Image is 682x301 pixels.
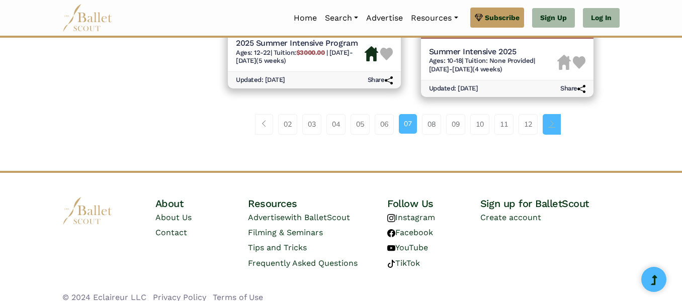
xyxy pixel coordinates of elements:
img: facebook logo [387,229,395,237]
a: Create account [480,213,541,222]
h6: | | [236,49,365,66]
a: 11 [494,114,514,134]
h6: | | [429,57,558,74]
span: Ages: 10-18 [429,57,462,64]
a: About Us [155,213,192,222]
nav: Page navigation example [255,114,566,134]
img: youtube logo [387,244,395,252]
img: instagram logo [387,214,395,222]
a: TikTok [387,258,420,268]
a: 09 [446,114,465,134]
img: logo [62,197,113,225]
a: Log In [583,8,620,28]
span: [DATE]-[DATE] (5 weeks) [236,49,353,65]
a: Facebook [387,228,433,237]
h5: 2025 Summer Intensive Program [236,38,365,49]
h4: Resources [248,197,387,210]
a: 05 [351,114,370,134]
a: 07 [399,114,417,133]
a: 03 [302,114,321,134]
a: YouTube [387,243,428,252]
span: with BalletScout [285,213,350,222]
img: Housing Available [365,46,378,61]
a: Contact [155,228,187,237]
h6: Updated: [DATE] [236,76,285,84]
span: [DATE]-[DATE] (4 weeks) [429,65,502,73]
h4: Follow Us [387,197,480,210]
img: gem.svg [475,12,483,23]
img: Housing Unavailable [557,55,571,70]
a: 12 [519,114,538,134]
a: 08 [422,114,441,134]
a: Home [290,8,321,29]
h4: About [155,197,248,210]
a: 02 [278,114,297,134]
img: Heart [573,56,585,69]
h4: Sign up for BalletScout [480,197,620,210]
img: Heart [380,48,393,60]
a: 10 [470,114,489,134]
a: Instagram [387,213,435,222]
a: Filming & Seminars [248,228,323,237]
b: $3000.00 [296,49,324,56]
h6: Share [368,76,393,84]
span: Ages: 12-22 [236,49,271,56]
h6: Share [560,84,585,93]
a: Sign Up [532,8,575,28]
a: 06 [375,114,394,134]
img: tiktok logo [387,260,395,268]
a: Subscribe [470,8,524,28]
a: Frequently Asked Questions [248,258,358,268]
a: Tips and Tricks [248,243,307,252]
a: Advertisewith BalletScout [248,213,350,222]
span: Tuition: [274,49,326,56]
a: Resources [407,8,462,29]
h6: Updated: [DATE] [429,84,478,93]
span: Tuition: None Provided [465,57,533,64]
a: Advertise [362,8,407,29]
h5: Summer Intensive 2025 [429,47,558,57]
a: Search [321,8,362,29]
a: 04 [326,114,346,134]
span: Subscribe [485,12,520,23]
